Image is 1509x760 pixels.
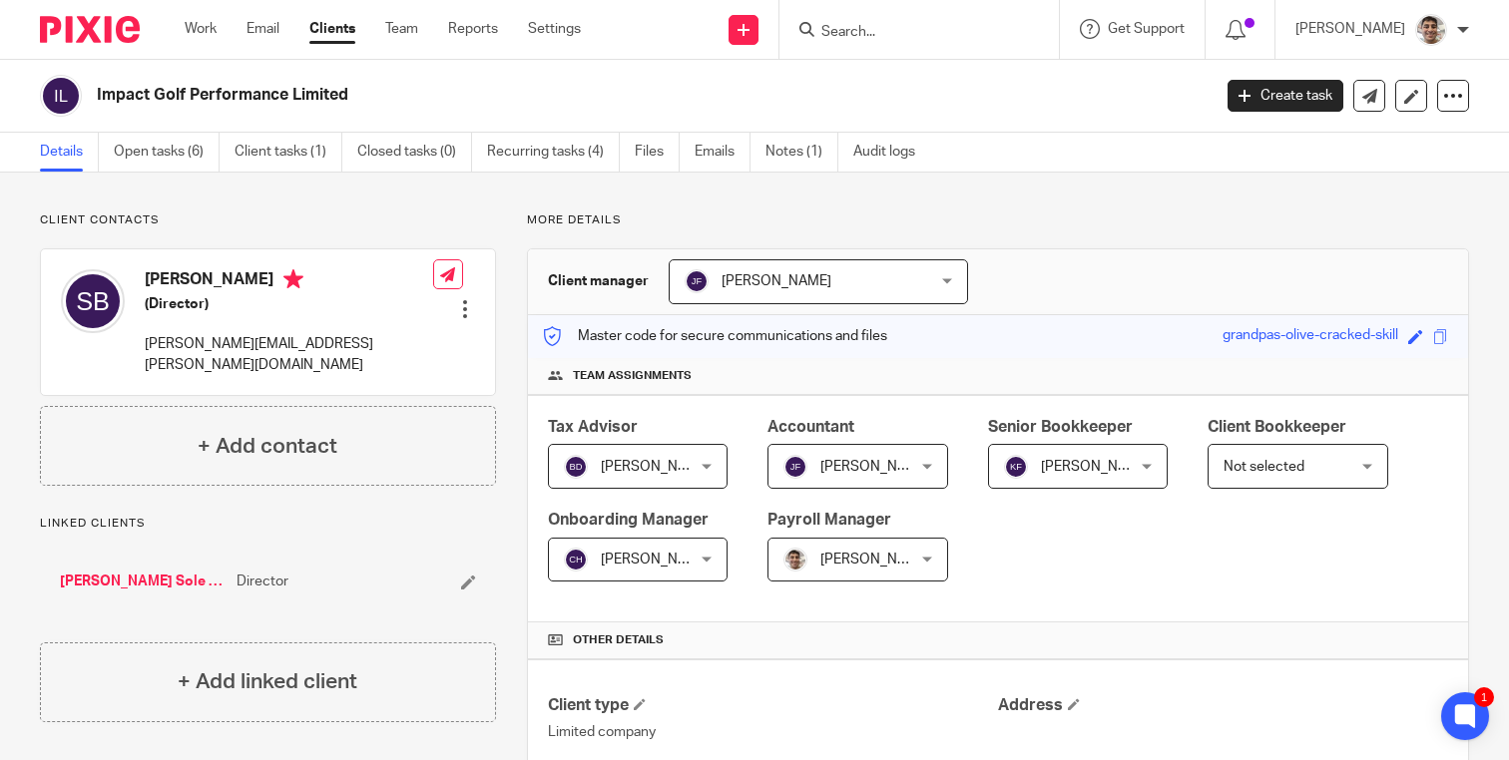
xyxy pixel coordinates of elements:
h4: + Add linked client [178,666,357,697]
a: Closed tasks (0) [357,133,472,172]
span: Accountant [767,419,854,435]
img: PXL_20240409_141816916.jpg [1415,14,1447,46]
a: [PERSON_NAME] Sole Trader [60,571,227,591]
span: Get Support [1108,22,1185,36]
div: 1 [1474,687,1494,707]
p: Limited company [548,722,998,742]
img: svg%3E [564,455,588,479]
p: Linked clients [40,516,496,532]
img: svg%3E [783,455,807,479]
h2: Impact Golf Performance Limited [97,85,977,106]
span: Senior Bookkeeper [988,419,1133,435]
h4: + Add contact [198,431,337,462]
a: Recurring tasks (4) [487,133,620,172]
a: Email [247,19,279,39]
span: [PERSON_NAME] [601,460,711,474]
a: Files [635,133,680,172]
a: Open tasks (6) [114,133,220,172]
a: Client tasks (1) [235,133,342,172]
img: svg%3E [1004,455,1028,479]
span: Team assignments [573,368,692,384]
input: Search [819,24,999,42]
a: Emails [695,133,751,172]
span: Director [237,571,288,591]
p: More details [527,212,1469,228]
span: [PERSON_NAME] [820,460,930,474]
img: svg%3E [40,75,82,117]
h3: Client manager [548,271,649,291]
img: svg%3E [564,548,588,571]
h4: Client type [548,695,998,716]
a: Notes (1) [765,133,838,172]
a: Details [40,133,99,172]
h4: [PERSON_NAME] [145,269,433,294]
a: Clients [309,19,355,39]
span: Tax Advisor [548,419,638,435]
img: svg%3E [61,269,125,333]
a: Create task [1228,80,1343,112]
span: Client Bookkeeper [1208,419,1346,435]
a: Reports [448,19,498,39]
span: [PERSON_NAME] [1041,460,1151,474]
span: [PERSON_NAME] [820,553,930,567]
a: Work [185,19,217,39]
img: PXL_20240409_141816916.jpg [783,548,807,571]
p: [PERSON_NAME][EMAIL_ADDRESS][PERSON_NAME][DOMAIN_NAME] [145,334,433,375]
p: [PERSON_NAME] [1295,19,1405,39]
span: Onboarding Manager [548,512,709,528]
div: grandpas-olive-cracked-skill [1223,325,1398,348]
span: [PERSON_NAME] [722,274,831,288]
h4: Address [998,695,1448,716]
span: Payroll Manager [767,512,891,528]
h5: (Director) [145,294,433,314]
p: Client contacts [40,212,496,228]
span: Other details [573,632,664,648]
span: Not selected [1224,460,1304,474]
p: Master code for secure communications and files [543,326,887,346]
a: Settings [528,19,581,39]
span: [PERSON_NAME] [601,553,711,567]
i: Primary [283,269,303,289]
img: svg%3E [685,269,709,293]
a: Team [385,19,418,39]
a: Audit logs [853,133,930,172]
img: Pixie [40,16,140,43]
